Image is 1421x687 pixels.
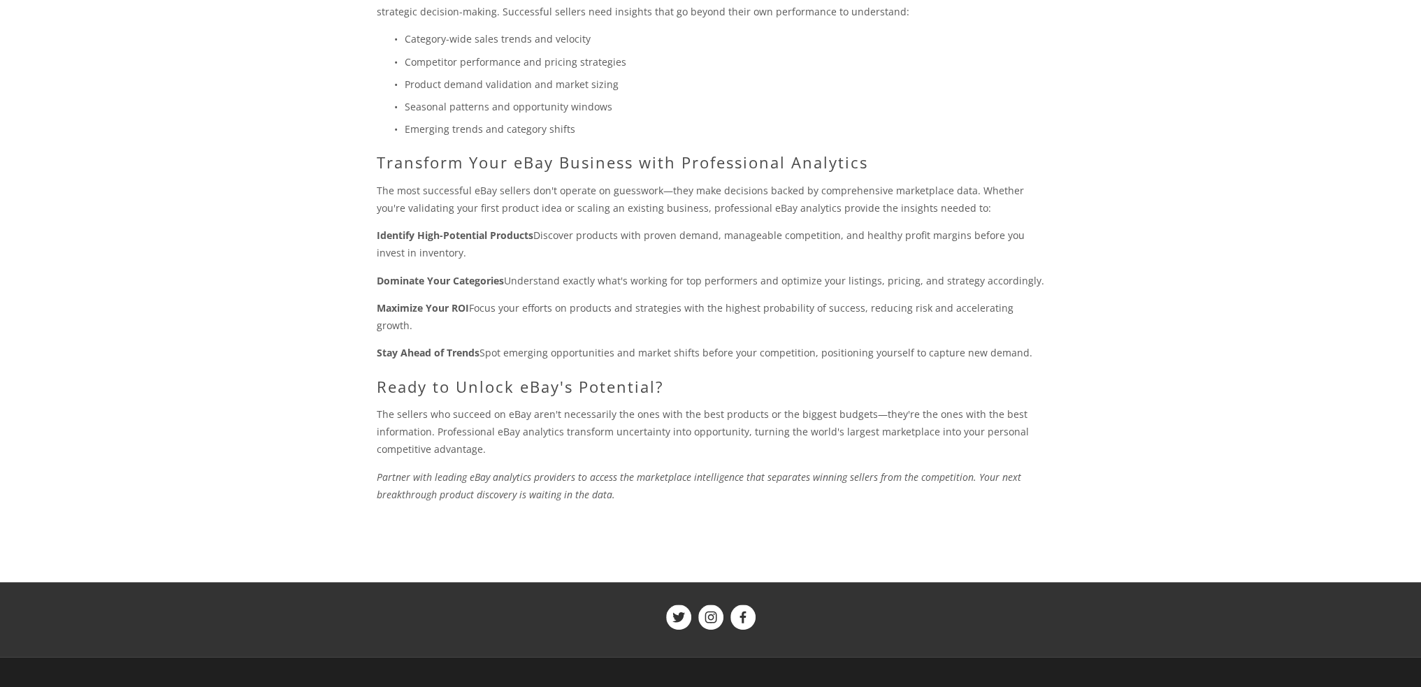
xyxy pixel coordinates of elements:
[730,605,756,630] a: ShelfTrend
[405,98,1045,115] p: Seasonal patterns and opportunity windows
[377,405,1045,458] p: The sellers who succeed on eBay aren't necessarily the ones with the best products or the biggest...
[405,30,1045,48] p: Category-wide sales trends and velocity
[666,605,691,630] a: ShelfTrend
[377,299,1045,334] p: Focus your efforts on products and strategies with the highest probability of success, reducing r...
[377,229,533,242] strong: Identify High-Potential Products
[377,182,1045,217] p: The most successful eBay sellers don't operate on guesswork—they make decisions backed by compreh...
[377,274,504,287] strong: Dominate Your Categories
[377,344,1045,361] p: Spot emerging opportunities and market shifts before your competition, positioning yourself to ca...
[377,470,1024,501] em: Partner with leading eBay analytics providers to access the marketplace intelligence that separat...
[377,153,1045,171] h2: Transform Your eBay Business with Professional Analytics
[377,377,1045,396] h2: Ready to Unlock eBay's Potential?
[377,226,1045,261] p: Discover products with proven demand, manageable competition, and healthy profit margins before y...
[377,272,1045,289] p: Understand exactly what's working for top performers and optimize your listings, pricing, and str...
[377,301,469,314] strong: Maximize Your ROI
[405,120,1045,138] p: Emerging trends and category shifts
[698,605,723,630] a: ShelfTrend
[405,53,1045,71] p: Competitor performance and pricing strategies
[377,346,479,359] strong: Stay Ahead of Trends
[405,75,1045,93] p: Product demand validation and market sizing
